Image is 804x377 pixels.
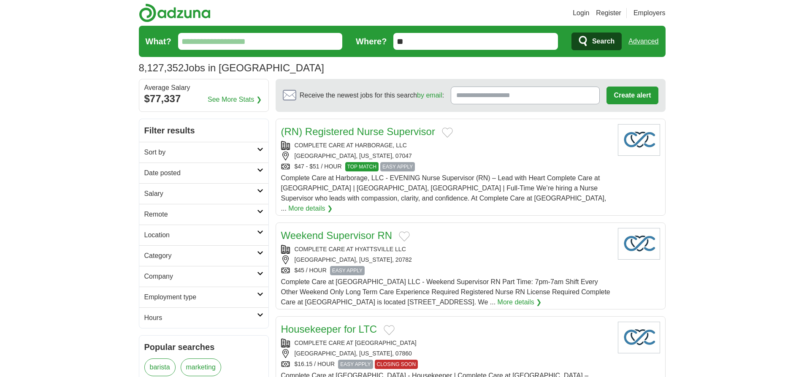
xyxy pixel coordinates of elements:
a: Login [573,8,589,18]
h2: Filter results [139,119,268,142]
h2: Employment type [144,292,257,302]
a: See More Stats ❯ [208,95,262,105]
div: $45 / HOUR [281,266,611,275]
a: Date posted [139,163,268,183]
h2: Salary [144,189,257,199]
h2: Popular searches [144,341,263,353]
label: Where? [356,35,387,48]
button: Add to favorite jobs [384,325,395,335]
a: by email [417,92,442,99]
a: marketing [181,358,221,376]
span: TOP MATCH [345,162,379,171]
div: COMPLETE CARE AT HYATTSVILLE LLC [281,245,611,254]
a: Company [139,266,268,287]
a: barista [144,358,176,376]
div: $47 - $51 / HOUR [281,162,611,171]
h2: Category [144,251,257,261]
a: Salary [139,183,268,204]
a: Housekeeper for LTC [281,323,377,335]
span: Complete Care at [GEOGRAPHIC_DATA] LLC - Weekend Supervisor RN Part Time: 7pm-7am Shift Every Oth... [281,278,610,306]
a: More details ❯ [288,203,333,214]
a: Employment type [139,287,268,307]
span: CLOSING SOON [375,360,418,369]
span: EASY APPLY [338,360,373,369]
a: Employers [633,8,666,18]
div: [GEOGRAPHIC_DATA], [US_STATE], 07860 [281,349,611,358]
a: Category [139,245,268,266]
div: [GEOGRAPHIC_DATA], [US_STATE], 20782 [281,255,611,264]
div: COMPLETE CARE AT [GEOGRAPHIC_DATA] [281,339,611,347]
button: Add to favorite jobs [442,127,453,138]
div: COMPLETE CARE AT HARBORAGE, LLC [281,141,611,150]
span: Search [592,33,615,50]
img: Company logo [618,124,660,156]
a: (RN) Registered Nurse Supervisor [281,126,435,137]
h2: Remote [144,209,257,220]
label: What? [146,35,171,48]
h2: Location [144,230,257,240]
a: Advanced [628,33,658,50]
a: Location [139,225,268,245]
span: Complete Care at Harborage, LLC - EVENING Nurse Supervisor (RN) – Lead with Heart Complete Care a... [281,174,606,212]
div: Average Salary [144,84,263,91]
div: $16.15 / HOUR [281,360,611,369]
button: Add to favorite jobs [399,231,410,241]
button: Search [571,33,622,50]
span: 8,127,352 [139,60,184,76]
span: EASY APPLY [330,266,365,275]
a: Weekend Supervisor RN [281,230,393,241]
h1: Jobs in [GEOGRAPHIC_DATA] [139,62,324,73]
h2: Sort by [144,147,257,157]
img: Company logo [618,322,660,353]
h2: Company [144,271,257,282]
div: $77,337 [144,91,263,106]
a: More details ❯ [498,297,542,307]
a: Sort by [139,142,268,163]
img: Company logo [618,228,660,260]
span: EASY APPLY [380,162,415,171]
a: Register [596,8,621,18]
span: Receive the newest jobs for this search : [300,90,444,100]
h2: Hours [144,313,257,323]
button: Create alert [606,87,658,104]
img: Adzuna logo [139,3,211,22]
div: [GEOGRAPHIC_DATA], [US_STATE], 07047 [281,152,611,160]
h2: Date posted [144,168,257,178]
a: Remote [139,204,268,225]
a: Hours [139,307,268,328]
